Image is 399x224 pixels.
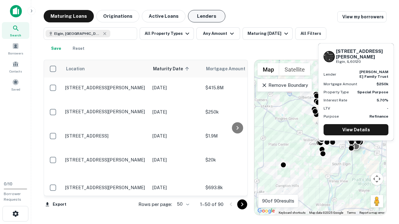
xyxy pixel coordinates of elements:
p: $20k [205,156,268,163]
strong: [PERSON_NAME] family trust [359,70,388,78]
span: Maturity Date [153,65,191,72]
p: $1.9M [205,133,268,139]
button: Export [44,200,68,209]
p: [DATE] [152,184,199,191]
th: Location [62,60,149,77]
span: Borrower Requests [4,192,21,202]
span: Borrowers [8,51,23,56]
p: Property Type [324,89,349,95]
p: $415.8M [205,84,268,91]
span: Elgin, [GEOGRAPHIC_DATA], [GEOGRAPHIC_DATA] [54,31,101,36]
span: Map data ©2025 Google [309,211,343,214]
p: Elgin, IL60120 [336,59,388,65]
h6: [STREET_ADDRESS][PERSON_NAME] [336,49,388,60]
th: Mortgage Amount [202,60,271,77]
strong: Special Purpose [357,90,388,94]
p: 90 of 90 results [262,197,294,205]
p: LTV [324,105,330,111]
div: 50 [175,200,190,209]
p: 1–50 of 90 [200,201,224,208]
p: Interest Rate [324,97,347,103]
a: Open this area in Google Maps (opens a new window) [256,207,276,215]
p: [STREET_ADDRESS] [65,133,146,139]
p: $250k [205,109,268,115]
button: Maturing [DATE] [243,27,293,40]
span: Search [10,33,21,38]
div: 0 0 [254,60,386,215]
button: Originations [96,10,139,22]
a: Terms [347,211,356,214]
img: capitalize-icon.png [10,5,22,17]
button: Active Loans [142,10,185,22]
p: [STREET_ADDRESS][PERSON_NAME] [65,85,146,91]
button: All Property Types [140,27,194,40]
button: Show street map [257,63,279,76]
div: Maturing [DATE] [248,30,290,37]
p: Rows per page: [138,201,172,208]
button: Map camera controls [371,173,383,185]
a: Saved [2,76,29,93]
button: Maturing Loans [44,10,94,22]
p: [STREET_ADDRESS][PERSON_NAME] [65,109,146,114]
p: Remove Boundary [261,82,308,89]
span: Saved [11,87,20,92]
button: Keyboard shortcuts [279,211,305,215]
button: Save your search to get updates of matches that match your search criteria. [46,42,66,55]
span: Location [66,65,85,72]
a: Contacts [2,58,29,75]
button: All Filters [295,27,326,40]
button: Any Amount [196,27,240,40]
p: Lender [324,72,336,77]
p: Purpose [324,114,339,119]
p: [STREET_ADDRESS][PERSON_NAME] [65,185,146,190]
button: Lenders [188,10,225,22]
span: 0 / 10 [4,182,12,186]
button: Go to next page [237,199,247,209]
p: Mortgage Amount [324,81,357,87]
span: Mortgage Amount [206,65,253,72]
span: Contacts [9,69,22,74]
strong: - [387,106,388,110]
strong: $250k [377,82,388,86]
a: Search [2,22,29,39]
a: View Details [324,124,388,135]
p: [DATE] [152,133,199,139]
strong: Refinance [369,114,388,119]
button: Reset [69,42,89,55]
th: Maturity Date [149,60,202,77]
p: [DATE] [152,156,199,163]
a: Borrowers [2,40,29,57]
p: $693.8k [205,184,268,191]
img: Google [256,207,276,215]
iframe: Chat Widget [368,174,399,204]
p: [DATE] [152,109,199,115]
a: View my borrowers [337,11,387,22]
a: Report a map error [359,211,384,214]
p: [STREET_ADDRESS][PERSON_NAME] [65,157,146,163]
strong: 5.70% [377,98,388,102]
p: [DATE] [152,84,199,91]
button: Show satellite imagery [279,63,310,76]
